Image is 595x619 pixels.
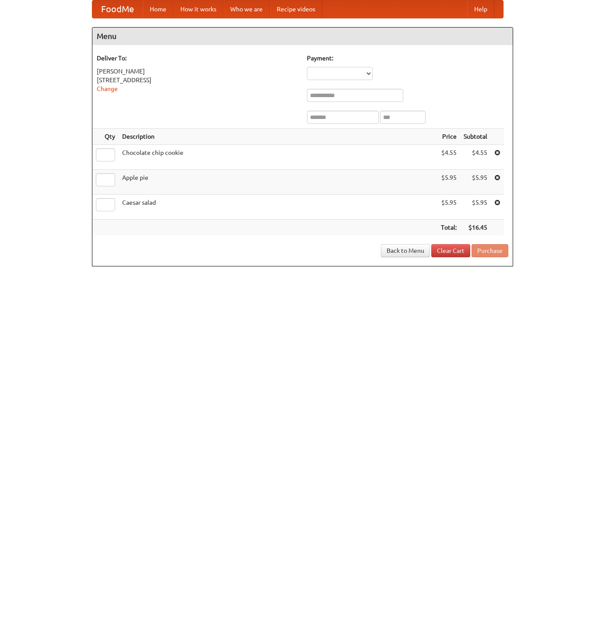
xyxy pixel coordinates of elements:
[119,195,437,220] td: Caesar salad
[270,0,322,18] a: Recipe videos
[223,0,270,18] a: Who we are
[437,145,460,170] td: $4.55
[97,54,298,63] h5: Deliver To:
[467,0,494,18] a: Help
[437,129,460,145] th: Price
[92,129,119,145] th: Qty
[460,170,491,195] td: $5.95
[437,170,460,195] td: $5.95
[437,195,460,220] td: $5.95
[97,85,118,92] a: Change
[381,244,430,257] a: Back to Menu
[460,129,491,145] th: Subtotal
[173,0,223,18] a: How it works
[460,220,491,236] th: $16.45
[307,54,508,63] h5: Payment:
[119,129,437,145] th: Description
[143,0,173,18] a: Home
[97,76,298,84] div: [STREET_ADDRESS]
[97,67,298,76] div: [PERSON_NAME]
[472,244,508,257] button: Purchase
[437,220,460,236] th: Total:
[119,145,437,170] td: Chocolate chip cookie
[119,170,437,195] td: Apple pie
[460,195,491,220] td: $5.95
[92,28,513,45] h4: Menu
[431,244,470,257] a: Clear Cart
[92,0,143,18] a: FoodMe
[460,145,491,170] td: $4.55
